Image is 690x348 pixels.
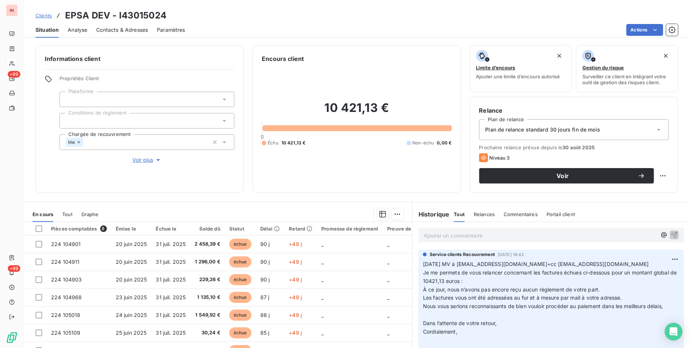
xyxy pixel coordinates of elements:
[582,74,672,85] span: Surveiller ce client en intégrant votre outil de gestion des risques client.
[132,156,162,164] span: Voir plus
[576,45,678,92] button: Gestion du risqueSurveiller ce client en intégrant votre outil de gestion des risques client.
[51,241,81,247] span: 224 104901
[260,276,270,283] span: 90 j
[6,332,18,344] img: Logo LeanPay
[195,311,220,319] span: 1 549,92 €
[68,140,75,144] span: Mai
[156,276,186,283] span: 31 juil. 2025
[100,225,107,232] span: 8
[51,225,107,232] div: Pièces comptables
[51,276,82,283] span: 224 104903
[156,226,186,232] div: Échue le
[195,294,220,301] span: 1 135,10 €
[66,96,72,103] input: Ajouter une valeur
[60,156,234,164] button: Voir plus
[479,168,654,184] button: Voir
[45,54,234,63] h6: Informations client
[423,328,457,335] span: Cordialement,
[437,140,452,146] span: 0,00 €
[156,294,186,300] span: 31 juil. 2025
[470,45,572,92] button: Limite d’encoursAjouter une limite d’encours autorisé
[116,330,147,336] span: 25 juin 2025
[260,259,270,265] span: 90 j
[260,241,270,247] span: 90 j
[229,239,251,250] span: échue
[157,26,185,34] span: Paramètres
[289,241,302,247] span: +49 j
[388,241,390,247] span: _
[195,240,220,248] span: 2 458,39 €
[423,320,497,326] span: Dans l’attente de votre retour,
[430,251,495,258] span: Service clients Recouvrement
[289,276,302,283] span: +49 j
[289,330,302,336] span: +49 j
[229,292,251,303] span: échue
[289,294,302,300] span: +49 j
[289,259,302,265] span: +49 j
[388,330,390,336] span: _
[479,144,669,150] span: Prochaine relance prévue depuis le
[281,140,306,146] span: 10 421,13 €
[423,261,679,293] span: [DATE] MV à [EMAIL_ADDRESS][DOMAIN_NAME]+cc [EMAIL_ADDRESS][DOMAIN_NAME] Je me permets de vous re...
[423,303,663,309] span: Nous vous serions reconnaissants de bien vouloir procéder au paiement dans les meilleurs délais,
[83,139,89,146] input: Ajouter une valeur
[116,241,147,247] span: 20 juin 2025
[321,294,324,300] span: _
[35,26,59,34] span: Situation
[454,211,465,217] span: Tout
[156,259,186,265] span: 31 juil. 2025
[229,327,251,338] span: échue
[33,211,53,217] span: En cours
[321,330,324,336] span: _
[51,312,81,318] span: 224 105018
[51,330,81,336] span: 224 105109
[62,211,72,217] span: Tout
[195,226,220,232] div: Solde dû
[156,330,186,336] span: 31 juil. 2025
[116,276,147,283] span: 20 juin 2025
[229,274,251,285] span: échue
[229,310,251,321] span: échue
[665,323,683,341] div: Open Intercom Messenger
[6,4,18,16] div: IN
[260,294,270,300] span: 87 j
[81,211,99,217] span: Graphe
[486,126,601,133] span: Plan de relance standard 30 jours fin de mois
[116,259,147,265] span: 20 juin 2025
[321,259,324,265] span: _
[321,312,324,318] span: _
[35,13,52,18] span: Clients
[268,140,278,146] span: Échu
[156,312,186,318] span: 31 juil. 2025
[413,210,450,219] h6: Historique
[504,211,538,217] span: Commentaires
[116,312,147,318] span: 24 juin 2025
[35,12,52,19] a: Clients
[388,294,390,300] span: _
[60,75,234,86] span: Propriétés Client
[563,144,595,150] span: 30 août 2025
[476,65,515,71] span: Limite d’encours
[156,241,186,247] span: 31 juil. 2025
[260,312,270,318] span: 86 j
[476,74,560,79] span: Ajouter une limite d’encours autorisé
[65,9,166,22] h3: EPSA DEV - I43015024
[498,252,524,257] span: [DATE] 18:42
[413,140,434,146] span: Non-échu
[51,259,80,265] span: 224 104911
[423,294,622,301] span: Les factures vous ont été adressées au fur et à mesure par mail à votre adresse.
[96,26,148,34] span: Contacts & Adresses
[474,211,495,217] span: Relances
[229,226,251,232] div: Statut
[229,256,251,267] span: échue
[388,312,390,318] span: _
[547,211,575,217] span: Portail client
[195,258,220,266] span: 1 296,00 €
[582,65,624,71] span: Gestion du risque
[289,312,302,318] span: +49 j
[195,276,220,283] span: 229,26 €
[260,226,280,232] div: Délai
[195,329,220,337] span: 30,24 €
[488,173,638,179] span: Voir
[8,71,20,78] span: +99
